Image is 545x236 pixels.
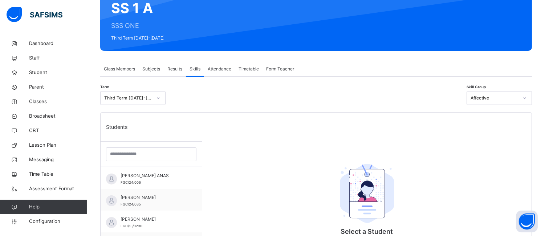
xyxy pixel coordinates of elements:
[121,202,141,206] span: FGC/24/035
[106,123,127,131] span: Students
[121,194,186,201] span: [PERSON_NAME]
[167,66,182,72] span: Results
[190,66,200,72] span: Skills
[106,195,117,206] img: default.svg
[340,164,394,223] img: student.207b5acb3037b72b59086e8b1a17b1d0.svg
[121,172,186,179] span: [PERSON_NAME] ANAS
[29,113,87,120] span: Broadsheet
[29,54,87,62] span: Staff
[29,218,87,225] span: Configuration
[29,171,87,178] span: Time Table
[29,84,87,91] span: Parent
[29,156,87,163] span: Messaging
[29,127,87,134] span: CBT
[239,66,259,72] span: Timetable
[29,185,87,192] span: Assessment Format
[208,66,231,72] span: Attendance
[106,217,117,228] img: default.svg
[29,203,87,211] span: Help
[471,95,518,101] div: Affective
[142,66,160,72] span: Subjects
[294,144,440,158] div: Select a Student
[7,7,62,22] img: safsims
[106,174,117,184] img: default.svg
[516,211,538,232] button: Open asap
[121,180,141,184] span: FGC/24/006
[29,69,87,76] span: Student
[29,40,87,47] span: Dashboard
[29,98,87,105] span: Classes
[121,216,186,223] span: [PERSON_NAME]
[266,66,294,72] span: Form Teacher
[104,95,152,101] div: Third Term [DATE]-[DATE]
[104,66,135,72] span: Class Members
[467,85,486,89] span: Skill Group
[100,85,109,89] span: Term
[29,142,87,149] span: Lesson Plan
[121,224,142,228] span: FGC/13/0230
